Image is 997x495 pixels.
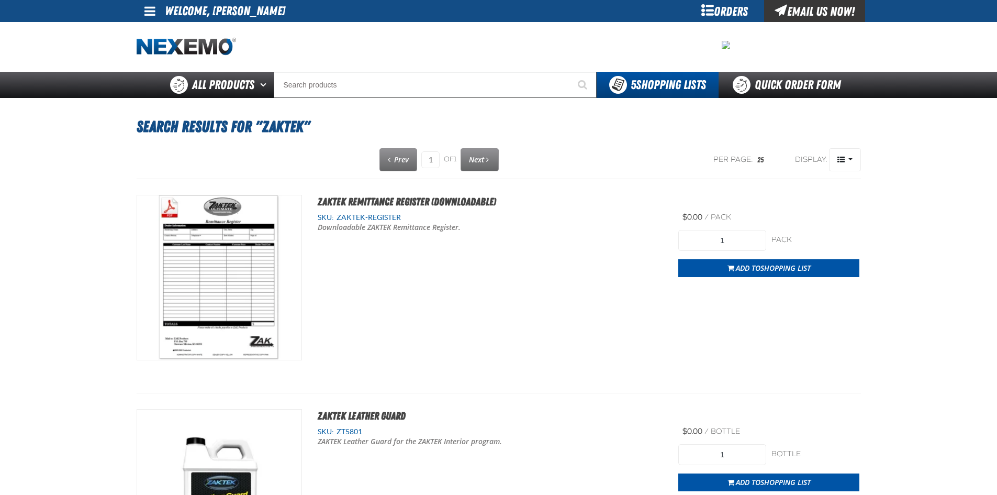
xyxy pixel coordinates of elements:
button: Start Searching [570,72,597,98]
div: bottle [771,449,859,459]
input: Search [274,72,597,98]
span: / [704,213,709,222]
span: $0.00 [682,427,702,436]
span: Display: [795,155,827,164]
span: / [704,427,709,436]
span: Shopping Lists [631,78,706,92]
span: ZT5801 [334,427,362,436]
button: Open All Products pages [256,72,274,98]
span: Add to [736,263,811,273]
button: Product Grid Views Toolbar [829,148,861,171]
p: Downloadable ZAKTEK Remittance Register. [318,223,525,233]
a: ZAKTEK Leather Guard [318,410,406,422]
span: Product Grid Views Toolbar [830,149,860,171]
input: Current page number [421,151,440,168]
p: ZAKTEK Leather Guard for the ZAKTEK Interior program. [318,437,525,447]
button: Add toShopping List [678,259,859,277]
a: ZAKTEK Remittance Register (DOWNLOADABLE) [318,195,496,208]
button: You have 5 Shopping Lists. Open to view details [597,72,719,98]
span: All Products [192,75,254,94]
button: Add toShopping List [678,474,859,491]
a: Quick Order Form [719,72,860,98]
img: 792e258ba9f2e0418e18c59e573ab877.png [722,41,730,49]
input: Product Quantity [678,230,766,251]
h1: Search Results for "zaktek" [137,113,861,141]
img: Nexemo logo [137,38,236,56]
a: Home [137,38,236,56]
div: SKU: [318,427,663,437]
span: Per page: [713,155,753,165]
span: of [444,155,456,164]
span: 1 [454,155,456,163]
span: ZAKTEK-REGISTER [334,213,401,222]
input: Product Quantity [678,444,766,465]
span: pack [711,213,731,222]
span: Shopping List [760,477,811,487]
span: $0.00 [682,213,702,222]
span: Add to [736,477,811,487]
div: SKU: [318,213,663,223]
div: pack [771,235,859,245]
: View Details of the ZAKTEK Remittance Register (DOWNLOADABLE) [137,195,301,360]
img: ZAKTEK Remittance Register (DOWNLOADABLE) [137,195,301,360]
span: Shopping List [760,263,811,273]
strong: 5 [631,78,636,92]
span: bottle [711,427,740,436]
